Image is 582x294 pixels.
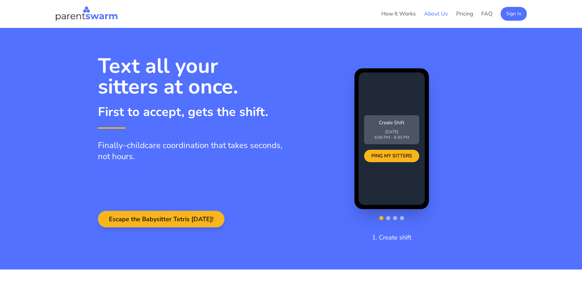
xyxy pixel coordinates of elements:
a: Escape the Babysitter Tetris [DATE]! [98,216,224,223]
p: 6:00 PM - 9:30 PM [368,135,415,140]
a: About Us [424,10,448,18]
img: Parentswarm Logo [55,6,118,22]
div: PING MY SITTERS [364,150,419,162]
button: Escape the Babysitter Tetris [DATE]! [98,211,224,227]
button: Sign In [501,7,527,21]
a: FAQ [481,10,492,18]
a: How It Works [381,10,416,18]
a: Pricing [456,10,473,18]
p: 1. Create shift [372,233,411,242]
a: Sign In [501,10,527,17]
p: [DATE] [368,129,415,135]
p: Create Shift [368,119,415,126]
